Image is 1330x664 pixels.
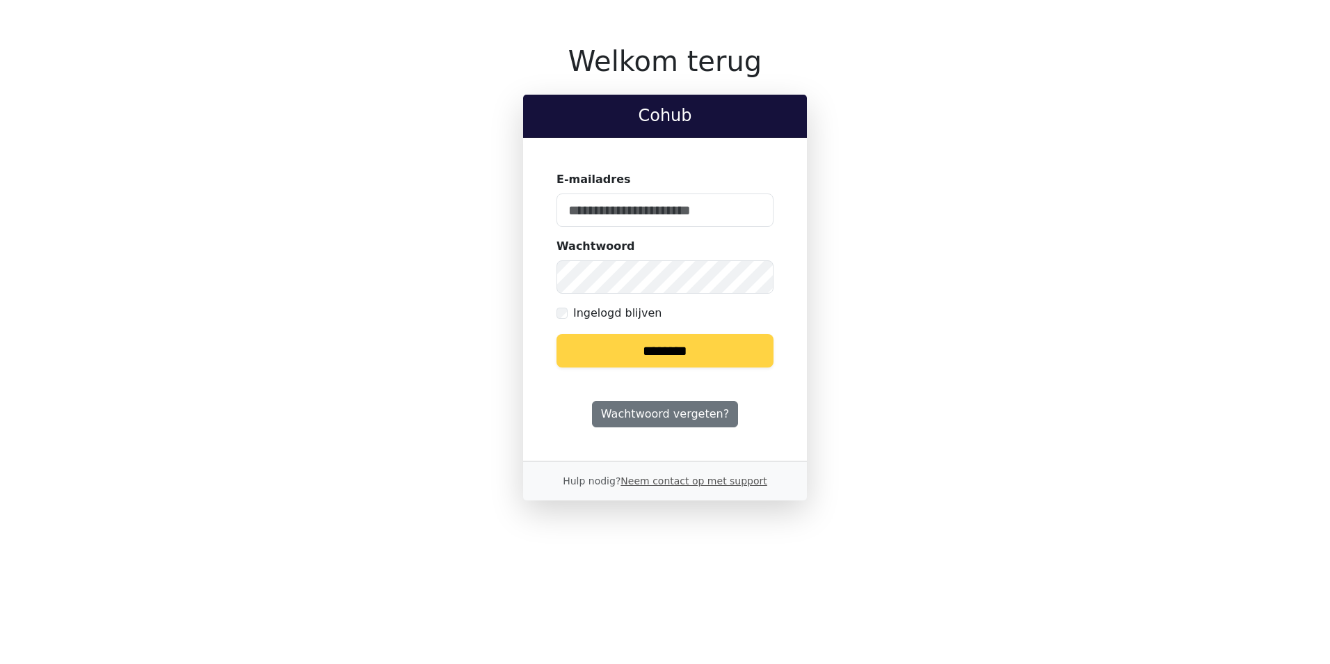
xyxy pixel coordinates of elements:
[556,171,631,188] label: E-mailadres
[592,401,738,427] a: Wachtwoord vergeten?
[573,305,662,322] label: Ingelogd blijven
[523,45,807,78] h1: Welkom terug
[563,475,767,487] small: Hulp nodig?
[534,106,796,126] h2: Cohub
[620,475,767,487] a: Neem contact op met support
[556,238,635,255] label: Wachtwoord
